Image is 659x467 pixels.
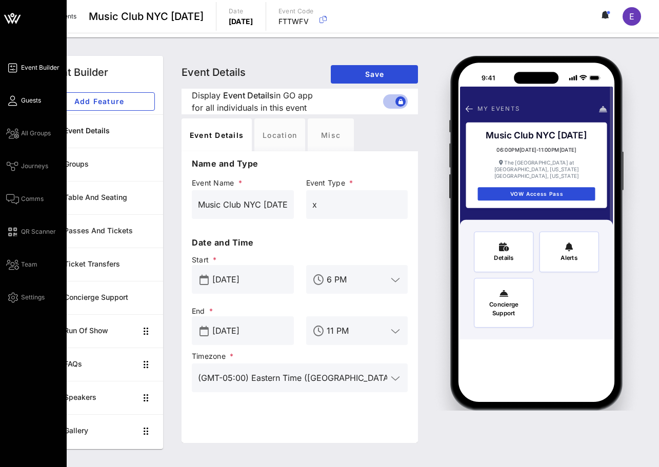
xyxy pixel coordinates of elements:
[199,275,209,285] button: prepend icon
[21,293,45,302] span: Settings
[623,7,641,26] div: E
[212,322,288,339] input: End Date
[192,306,294,316] span: End
[182,118,252,151] div: Event Details
[43,92,155,111] button: Add Feature
[21,63,59,72] span: Event Builder
[52,97,146,106] span: Add Feature
[64,393,136,402] div: Speakers
[306,178,408,188] span: Event Type
[192,89,385,114] span: Display in GO app
[35,214,163,248] a: Passes and Tickets
[629,11,634,22] span: E
[6,193,44,205] a: Comms
[64,227,155,235] div: Passes and Tickets
[6,291,45,303] a: Settings
[35,314,163,348] a: Run of Show
[64,427,136,435] div: Gallery
[21,227,56,236] span: QR Scanner
[192,157,408,170] p: Name and Type
[64,293,155,302] div: Concierge Support
[182,66,246,78] span: Event Details
[21,96,41,105] span: Guests
[43,65,108,80] div: Event Builder
[21,194,44,204] span: Comms
[64,327,136,335] div: Run of Show
[223,89,274,101] span: Event Details
[331,65,418,84] button: Save
[6,94,41,107] a: Guests
[64,193,155,202] div: Table and Seating
[278,6,314,16] p: Event Code
[327,271,388,288] input: Start Time
[192,101,307,114] span: for all individuals in this event
[35,381,163,414] a: Speakers
[6,62,59,74] a: Event Builder
[229,16,253,27] p: [DATE]
[35,281,163,314] a: Concierge Support
[312,196,402,213] input: Event Type
[198,370,387,386] input: Timezone
[229,6,253,16] p: Date
[6,160,48,172] a: Journeys
[6,258,37,271] a: Team
[35,181,163,214] a: Table and Seating
[6,127,51,139] a: All Groups
[89,9,204,24] span: Music Club NYC [DATE]
[192,236,408,249] p: Date and Time
[64,360,136,369] div: FAQs
[212,271,288,288] input: Start Date
[278,16,314,27] p: FTTWFV
[21,161,48,171] span: Journeys
[35,348,163,381] a: FAQs
[192,178,294,188] span: Event Name
[192,255,294,265] span: Start
[21,260,37,269] span: Team
[64,127,155,135] div: Event Details
[254,118,305,151] div: Location
[199,326,209,336] button: prepend icon
[339,70,410,78] span: Save
[64,160,155,169] div: Groups
[192,351,408,361] span: Timezone
[308,118,354,151] div: Misc
[35,114,163,148] a: Event Details
[327,322,388,339] input: End Time
[198,196,288,213] input: Event Name
[21,129,51,138] span: All Groups
[35,414,163,448] a: Gallery
[35,248,163,281] a: Ticket Transfers
[35,148,163,181] a: Groups
[64,260,155,269] div: Ticket Transfers
[6,226,56,238] a: QR Scanner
